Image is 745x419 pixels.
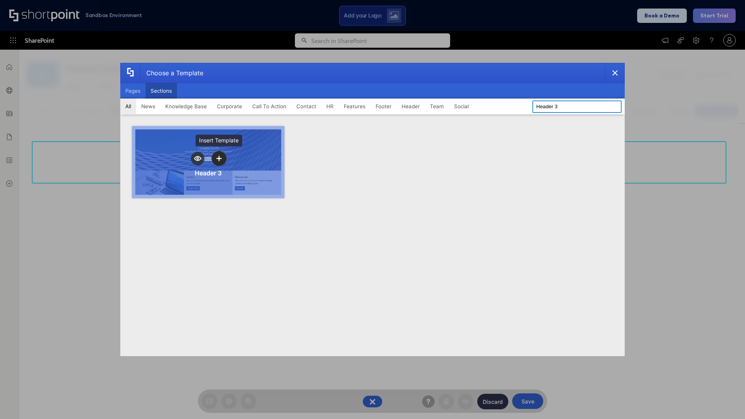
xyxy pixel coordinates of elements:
iframe: Chat Widget [706,382,745,419]
button: HR [321,99,339,114]
button: Social [449,99,474,114]
button: Knowledge Base [160,99,212,114]
button: Sections [146,83,177,99]
div: Choose a Template [140,63,203,83]
button: Corporate [212,99,247,114]
input: Search [532,100,622,113]
button: Team [425,99,449,114]
button: Footer [371,99,397,114]
button: Pages [120,83,146,99]
div: Header 3 [195,169,222,177]
button: Contact [291,99,321,114]
button: Features [339,99,371,114]
button: All [120,99,136,114]
button: News [136,99,160,114]
div: template selector [120,63,625,356]
button: Header [397,99,425,114]
button: Call To Action [247,99,291,114]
